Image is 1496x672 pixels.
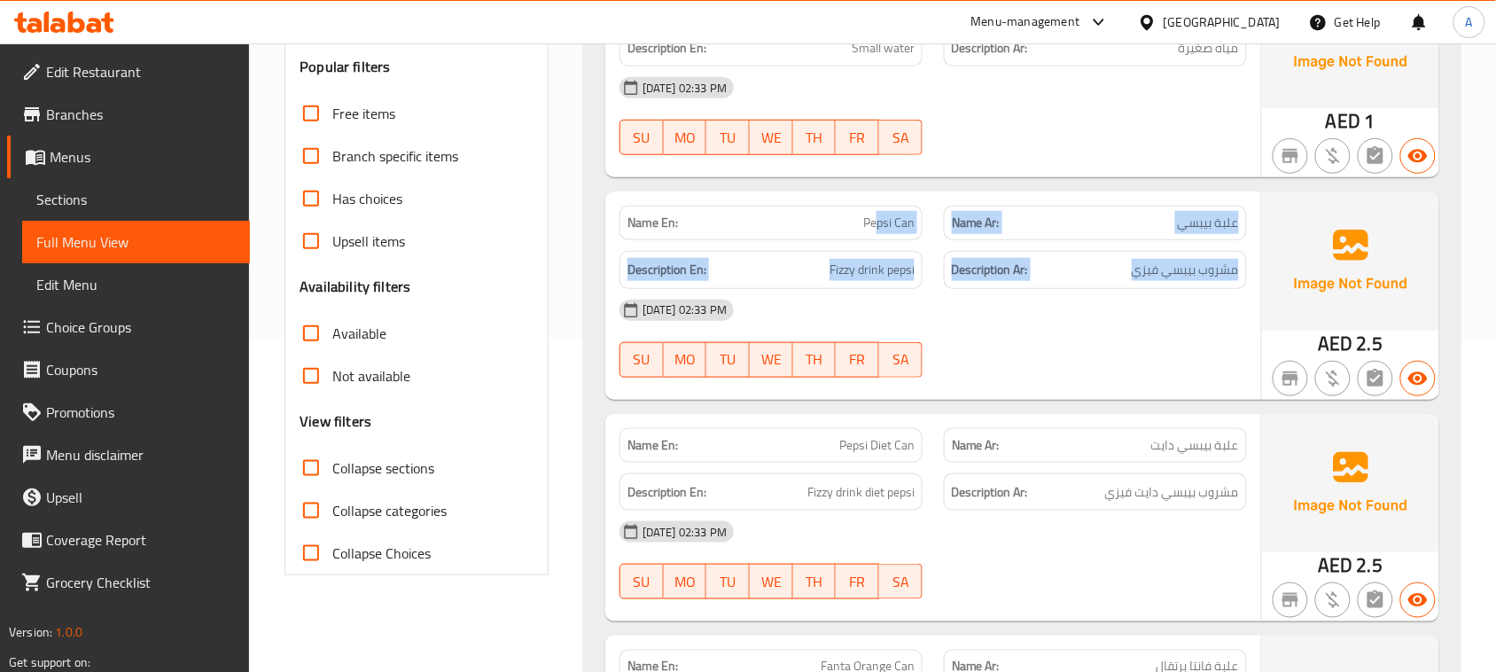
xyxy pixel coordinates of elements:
[886,569,916,595] span: SA
[793,120,837,155] button: TH
[619,564,664,599] button: SU
[7,306,250,348] a: Choice Groups
[706,564,750,599] button: TU
[1315,361,1351,396] button: Purchased item
[952,259,1028,281] strong: Description Ar:
[1358,138,1393,174] button: Not has choices
[836,342,879,378] button: FR
[332,323,386,344] span: Available
[627,436,678,455] strong: Name En:
[22,263,250,306] a: Edit Menu
[300,277,410,297] h3: Availability filters
[952,436,1000,455] strong: Name Ar:
[627,347,657,372] span: SU
[793,342,837,378] button: TH
[7,391,250,434] a: Promotions
[839,436,915,455] span: Pepsi Diet Can
[886,125,916,151] span: SA
[332,103,395,124] span: Free items
[619,342,664,378] button: SU
[332,365,410,387] span: Not available
[1315,138,1351,174] button: Purchased item
[1178,214,1239,232] span: علبة بيبسي
[952,37,1028,59] strong: Description Ar:
[1357,548,1383,582] span: 2.5
[627,569,657,595] span: SU
[635,301,734,318] span: [DATE] 02:33 PM
[757,125,786,151] span: WE
[1132,259,1239,281] span: مشروب بيبسي فيزي
[332,188,402,209] span: Has choices
[1273,138,1308,174] button: Not branch specific item
[46,444,236,465] span: Menu disclaimer
[863,214,915,232] span: Pepsi Can
[1262,414,1439,552] img: Ae5nvW7+0k+MAAAAAElFTkSuQmCC
[46,402,236,423] span: Promotions
[9,621,52,644] span: Version:
[952,481,1028,504] strong: Description Ar:
[46,359,236,380] span: Coupons
[627,481,706,504] strong: Description En:
[800,569,830,595] span: TH
[843,347,872,372] span: FR
[1400,582,1436,618] button: Available
[750,342,793,378] button: WE
[332,145,458,167] span: Branch specific items
[750,120,793,155] button: WE
[22,178,250,221] a: Sections
[952,214,1000,232] strong: Name Ar:
[671,569,700,595] span: MO
[1179,37,1239,59] span: مياه صغيرة
[1164,12,1281,32] div: [GEOGRAPHIC_DATA]
[1358,582,1393,618] button: Not has choices
[664,120,707,155] button: MO
[843,125,872,151] span: FR
[627,125,657,151] span: SU
[1319,548,1353,582] span: AED
[46,529,236,551] span: Coverage Report
[332,500,447,521] span: Collapse categories
[36,274,236,295] span: Edit Menu
[46,104,236,125] span: Branches
[1273,582,1308,618] button: Not branch specific item
[879,120,923,155] button: SA
[800,125,830,151] span: TH
[332,543,431,564] span: Collapse Choices
[1151,436,1239,455] span: علبة بيبسي دايت
[627,259,706,281] strong: Description En:
[1105,481,1239,504] span: مشروب بيبسي دايت فيزي
[706,342,750,378] button: TU
[36,189,236,210] span: Sections
[22,221,250,263] a: Full Menu View
[1326,104,1360,138] span: AED
[627,214,678,232] strong: Name En:
[879,342,923,378] button: SA
[7,51,250,93] a: Edit Restaurant
[757,347,786,372] span: WE
[46,61,236,82] span: Edit Restaurant
[852,37,915,59] span: Small water
[800,347,830,372] span: TH
[1273,361,1308,396] button: Not branch specific item
[46,572,236,593] span: Grocery Checklist
[757,569,786,595] span: WE
[836,564,879,599] button: FR
[1357,326,1383,361] span: 2.5
[300,411,371,432] h3: View filters
[1400,361,1436,396] button: Available
[1400,138,1436,174] button: Available
[46,316,236,338] span: Choice Groups
[50,146,236,168] span: Menus
[332,231,405,252] span: Upsell items
[7,561,250,604] a: Grocery Checklist
[807,481,915,504] span: Fizzy drink diet pepsi
[1315,582,1351,618] button: Purchased item
[7,348,250,391] a: Coupons
[713,125,743,151] span: TU
[713,569,743,595] span: TU
[793,564,837,599] button: TH
[671,125,700,151] span: MO
[627,37,706,59] strong: Description En:
[843,569,872,595] span: FR
[1466,12,1473,32] span: A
